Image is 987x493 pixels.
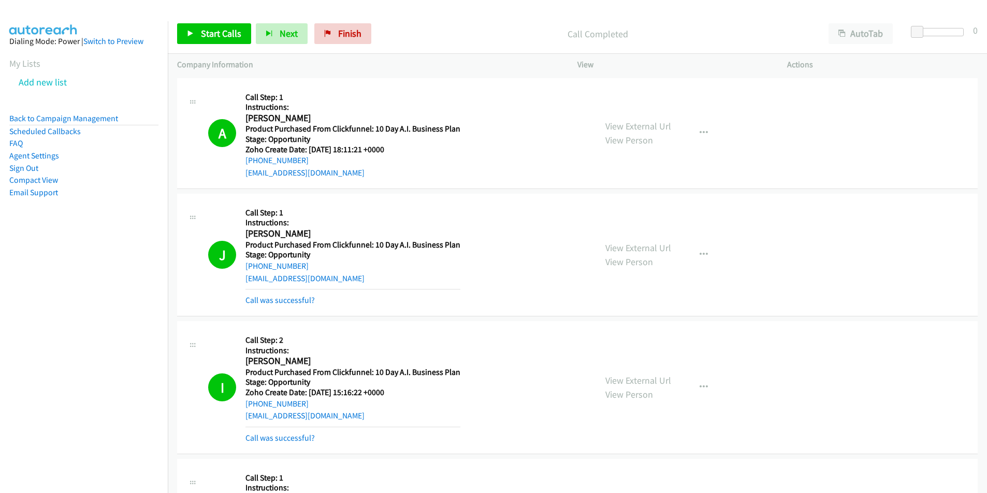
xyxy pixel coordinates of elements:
h5: Stage: Opportunity [245,250,460,260]
h5: Instructions: [245,102,460,112]
a: [EMAIL_ADDRESS][DOMAIN_NAME] [245,411,365,421]
h5: Zoho Create Date: [DATE] 18:11:21 +0000 [245,144,460,155]
a: View Person [605,134,653,146]
h5: Call Step: 1 [245,92,460,103]
a: View Person [605,256,653,268]
a: Back to Campaign Management [9,113,118,123]
h1: J [208,241,236,269]
div: Dialing Mode: Power | [9,35,158,48]
a: View Person [605,388,653,400]
h2: [PERSON_NAME] [245,228,457,240]
span: Start Calls [201,27,241,39]
h1: I [208,373,236,401]
a: FAQ [9,138,23,148]
p: Call Completed [385,27,810,41]
a: [PHONE_NUMBER] [245,399,309,409]
h5: Zoho Create Date: [DATE] 15:16:22 +0000 [245,387,460,398]
iframe: Resource Center [957,205,987,287]
a: View External Url [605,374,671,386]
a: [EMAIL_ADDRESS][DOMAIN_NAME] [245,168,365,178]
a: Agent Settings [9,151,59,161]
button: Next [256,23,308,44]
a: [PHONE_NUMBER] [245,155,309,165]
a: Compact View [9,175,58,185]
h1: A [208,119,236,147]
span: Next [280,27,298,39]
h5: Product Purchased From Clickfunnel: 10 Day A.I. Business Plan [245,240,460,250]
p: Actions [787,59,978,71]
a: Scheduled Callbacks [9,126,81,136]
a: Start Calls [177,23,251,44]
h5: Product Purchased From Clickfunnel: 10 Day A.I. Business Plan [245,367,460,378]
a: Call was successful? [245,295,315,305]
p: Company Information [177,59,559,71]
p: View [577,59,768,71]
a: My Lists [9,57,40,69]
h5: Stage: Opportunity [245,377,460,387]
h5: Call Step: 2 [245,335,460,345]
a: Sign Out [9,163,38,173]
a: [EMAIL_ADDRESS][DOMAIN_NAME] [245,273,365,283]
a: Email Support [9,187,58,197]
a: Call was successful? [245,433,315,443]
a: Switch to Preview [83,36,143,46]
span: Finish [338,27,361,39]
div: 0 [973,23,978,37]
a: View External Url [605,120,671,132]
h5: Instructions: [245,483,460,493]
h5: Call Step: 1 [245,208,460,218]
a: [PHONE_NUMBER] [245,261,309,271]
a: View External Url [605,242,671,254]
h2: [PERSON_NAME] [245,355,457,367]
h5: Stage: Opportunity [245,134,460,144]
h5: Call Step: 1 [245,473,460,483]
a: Finish [314,23,371,44]
button: AutoTab [829,23,893,44]
h5: Product Purchased From Clickfunnel: 10 Day A.I. Business Plan [245,124,460,134]
h5: Instructions: [245,218,460,228]
h5: Instructions: [245,345,460,356]
h2: [PERSON_NAME] [245,112,457,124]
a: Add new list [19,76,67,88]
